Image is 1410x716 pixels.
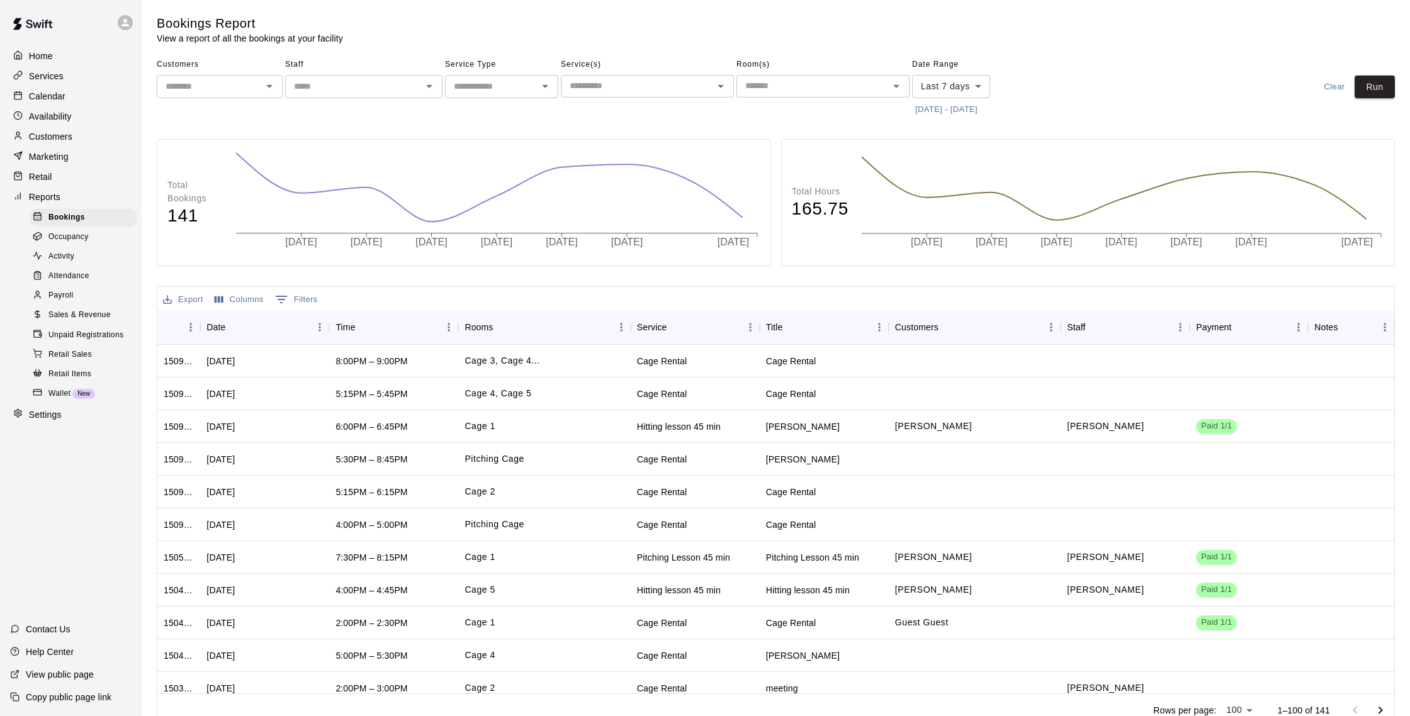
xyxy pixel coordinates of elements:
[1067,310,1085,345] div: Staff
[1289,318,1308,337] button: Menu
[1196,420,1237,432] span: Paid 1/1
[1067,681,1144,695] p: Shaun Garceau
[30,345,142,364] a: Retail Sales
[29,130,72,143] p: Customers
[10,87,132,106] div: Calendar
[637,453,687,466] div: Cage Rental
[285,55,443,75] span: Staff
[10,147,132,166] div: Marketing
[336,486,407,498] div: 5:15PM – 6:15PM
[164,682,194,695] div: 1503949
[637,682,687,695] div: Cage Rental
[766,355,816,367] div: Cage Rental
[10,187,132,206] a: Reports
[895,551,972,564] p: Brian Martin
[895,583,972,596] p: Xavier Valentin
[1171,237,1202,247] tspan: [DATE]
[30,227,142,247] a: Occupancy
[1067,551,1144,564] p: Shaun Garceau
[336,388,407,400] div: 5:15PM – 5:45PM
[167,179,223,205] p: Total Bookings
[30,327,137,344] div: Unpaid Registrations
[766,617,816,629] div: Cage Rental
[1236,237,1267,247] tspan: [DATE]
[336,518,407,531] div: 4:00PM – 5:00PM
[30,286,142,306] a: Payroll
[631,310,760,345] div: Service
[465,681,495,695] p: Cage 2
[667,318,685,336] button: Sort
[336,420,407,433] div: 6:00PM – 6:45PM
[445,55,558,75] span: Service Type
[10,127,132,146] div: Customers
[741,318,760,337] button: Menu
[30,287,137,305] div: Payroll
[206,584,235,596] div: Wed, Oct 08, 2025
[465,649,495,662] p: Cage 4
[226,318,244,336] button: Sort
[10,167,132,186] div: Retail
[1061,310,1190,345] div: Staff
[717,237,748,247] tspan: [DATE]
[164,551,194,564] div: 1505355
[712,77,730,95] button: Open
[766,310,783,345] div: Title
[895,310,939,345] div: Customers
[561,55,734,75] span: Service(s)
[48,368,91,381] span: Retail Items
[465,387,531,400] p: Cage 4, Cage 5
[167,205,223,227] h4: 141
[200,310,329,345] div: Date
[157,55,283,75] span: Customers
[26,691,111,703] p: Copy public page link
[612,318,631,337] button: Menu
[164,388,194,400] div: 1509753
[48,309,111,322] span: Sales & Revenue
[356,318,373,336] button: Sort
[10,405,132,424] a: Settings
[546,237,577,247] tspan: [DATE]
[206,310,225,345] div: Date
[766,486,816,498] div: Cage Rental
[29,90,65,103] p: Calendar
[465,310,493,345] div: Rooms
[29,70,64,82] p: Services
[766,551,859,564] div: Pitching Lesson 45 min
[415,237,447,247] tspan: [DATE]
[164,420,194,433] div: 1509725
[766,649,840,662] div: staci
[912,100,981,120] button: [DATE] - [DATE]
[736,55,910,75] span: Room(s)
[10,67,132,86] a: Services
[1042,318,1061,337] button: Menu
[29,150,69,163] p: Marketing
[1171,318,1190,337] button: Menu
[29,50,53,62] p: Home
[30,325,142,345] a: Unpaid Registrations
[157,15,343,32] h5: Bookings Report
[48,349,92,361] span: Retail Sales
[157,32,343,45] p: View a report of all the bookings at your facility
[30,364,142,384] a: Retail Items
[10,47,132,65] div: Home
[911,237,942,247] tspan: [DATE]
[1232,318,1249,336] button: Sort
[493,318,511,336] button: Sort
[481,237,512,247] tspan: [DATE]
[336,682,407,695] div: 2:00PM – 3:00PM
[48,250,74,263] span: Activity
[637,420,721,433] div: Hitting lesson 45 min
[465,420,495,433] p: Cage 1
[458,310,630,345] div: Rooms
[637,584,721,596] div: Hitting lesson 45 min
[160,290,206,310] button: Export
[465,616,495,629] p: Cage 1
[465,452,524,466] p: Pitching Cage
[48,231,89,243] span: Occupancy
[48,270,89,282] span: Attendance
[48,388,70,400] span: Wallet
[164,486,194,498] div: 1509699
[181,318,200,337] button: Menu
[26,668,94,681] p: View public page
[766,420,840,433] div: Hayden Lewinsohn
